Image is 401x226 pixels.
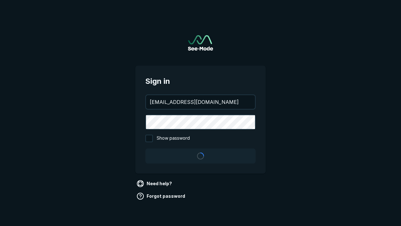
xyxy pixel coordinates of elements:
input: your@email.com [146,95,255,109]
span: Sign in [145,76,256,87]
span: Show password [157,135,190,142]
a: Go to sign in [188,35,213,51]
a: Forgot password [135,191,188,201]
img: See-Mode Logo [188,35,213,51]
a: Need help? [135,179,174,189]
